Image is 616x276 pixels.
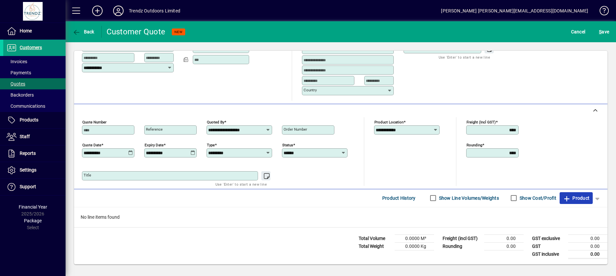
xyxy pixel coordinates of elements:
a: Knowledge Base [595,1,608,23]
a: Home [3,23,66,39]
span: Staff [20,134,30,139]
span: Products [20,117,38,122]
mat-label: Freight (incl GST) [467,120,496,124]
span: S [599,29,602,34]
a: Communications [3,101,66,112]
div: No line items found [74,207,607,227]
a: Invoices [3,56,66,67]
span: Product [563,193,589,203]
td: 0.00 [484,234,524,242]
td: 0.0000 Kg [395,242,434,250]
td: 0.00 [568,242,607,250]
span: NEW [174,30,183,34]
span: Reports [20,151,36,156]
mat-label: Type [207,142,215,147]
span: Quotes [7,81,25,86]
button: Save [597,26,611,38]
span: Back [72,29,94,34]
label: Show Line Volumes/Weights [438,195,499,201]
div: Trendz Outdoors Limited [129,6,180,16]
span: Settings [20,167,36,173]
td: GST exclusive [529,234,568,242]
mat-hint: Use 'Enter' to start a new line [439,53,490,61]
a: Quotes [3,78,66,89]
mat-label: Country [304,88,317,92]
button: Profile [108,5,129,17]
td: 0.00 [568,234,607,242]
a: Support [3,179,66,195]
mat-label: Quote date [82,142,101,147]
span: Invoices [7,59,27,64]
a: Products [3,112,66,128]
mat-label: Rounding [467,142,482,147]
mat-label: Product location [374,120,404,124]
mat-label: Order number [284,127,307,132]
td: 0.0000 M³ [395,234,434,242]
span: Backorders [7,92,34,98]
button: Back [71,26,96,38]
app-page-header-button: Back [66,26,102,38]
span: Financial Year [19,204,47,210]
td: Total Weight [355,242,395,250]
span: Cancel [571,27,586,37]
td: 0.00 [484,242,524,250]
span: Package [24,218,42,223]
span: Product History [382,193,416,203]
label: Show Cost/Profit [518,195,556,201]
td: Freight (incl GST) [439,234,484,242]
a: Reports [3,145,66,162]
td: GST [529,242,568,250]
td: Rounding [439,242,484,250]
mat-label: Quoted by [207,120,224,124]
span: Support [20,184,36,189]
a: Settings [3,162,66,178]
span: Customers [20,45,42,50]
mat-label: Title [84,173,91,177]
button: Cancel [569,26,587,38]
a: Staff [3,129,66,145]
mat-label: Expiry date [145,142,164,147]
button: Product [560,192,593,204]
button: Product History [380,192,418,204]
div: Customer Quote [107,27,166,37]
td: GST inclusive [529,250,568,258]
span: Communications [7,103,45,109]
td: Total Volume [355,234,395,242]
button: Add [87,5,108,17]
a: Payments [3,67,66,78]
a: Backorders [3,89,66,101]
div: [PERSON_NAME] [PERSON_NAME][EMAIL_ADDRESS][DOMAIN_NAME] [441,6,588,16]
mat-label: Quote number [82,120,107,124]
mat-label: Status [282,142,293,147]
mat-label: Reference [146,127,163,132]
span: Payments [7,70,31,75]
mat-hint: Use 'Enter' to start a new line [215,180,267,188]
td: 0.00 [568,250,607,258]
span: Home [20,28,32,33]
span: ave [599,27,609,37]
